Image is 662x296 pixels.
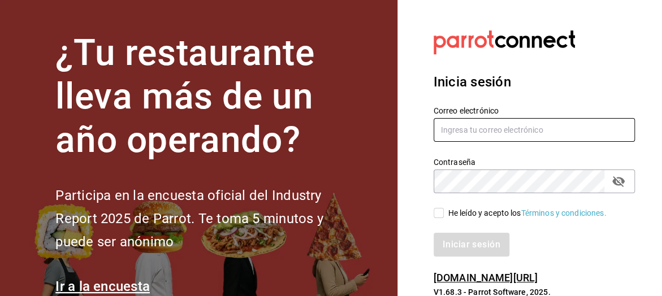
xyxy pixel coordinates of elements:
[521,208,606,217] a: Términos y condiciones.
[434,107,635,115] label: Correo electrónico
[55,184,361,253] h2: Participa en la encuesta oficial del Industry Report 2025 de Parrot. Te toma 5 minutos y puede se...
[609,172,628,191] button: passwordField
[55,278,150,294] a: Ir a la encuesta
[434,118,635,142] input: Ingresa tu correo electrónico
[434,72,635,92] h3: Inicia sesión
[434,158,635,166] label: Contraseña
[434,272,538,284] a: [DOMAIN_NAME][URL]
[55,32,361,162] h1: ¿Tu restaurante lleva más de un año operando?
[448,207,607,219] div: He leído y acepto los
